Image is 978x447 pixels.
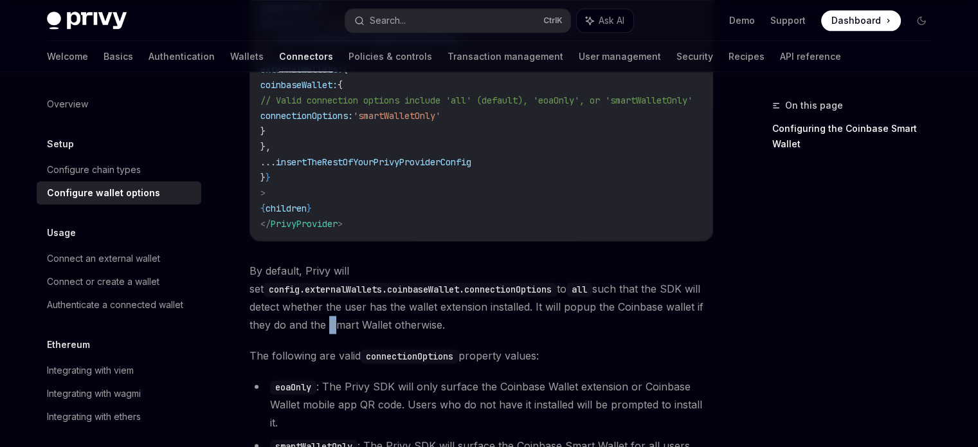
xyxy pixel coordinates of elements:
[271,218,338,230] span: PrivyProvider
[37,293,201,316] a: Authenticate a connected wallet
[260,95,693,106] span: // Valid connection options include 'all' (default), 'eoaOnly', or 'smartWalletOnly'
[264,282,557,296] code: config.externalWallets.coinbaseWallet.connectionOptions
[37,382,201,405] a: Integrating with wagmi
[770,14,806,27] a: Support
[37,405,201,428] a: Integrating with ethers
[37,158,201,181] a: Configure chain types
[47,386,141,401] div: Integrating with wagmi
[780,41,841,72] a: API reference
[345,9,570,32] button: Search...CtrlK
[729,41,765,72] a: Recipes
[47,363,134,378] div: Integrating with viem
[543,15,563,26] span: Ctrl K
[577,9,633,32] button: Ask AI
[279,41,333,72] a: Connectors
[260,141,271,152] span: },
[266,172,271,183] span: }
[349,41,432,72] a: Policies & controls
[260,156,276,168] span: ...
[260,203,266,214] span: {
[249,347,713,365] span: The following are valid property values:
[249,378,713,432] li: : The Privy SDK will only surface the Coinbase Wallet extension or Coinbase Wallet mobile app QR ...
[47,41,88,72] a: Welcome
[47,12,127,30] img: dark logo
[260,172,266,183] span: }
[821,10,901,31] a: Dashboard
[149,41,215,72] a: Authentication
[47,297,183,313] div: Authenticate a connected wallet
[338,79,343,91] span: {
[47,136,74,152] h5: Setup
[448,41,563,72] a: Transaction management
[47,274,159,289] div: Connect or create a wallet
[47,185,160,201] div: Configure wallet options
[37,247,201,270] a: Connect an external wallet
[566,282,592,296] code: all
[831,14,881,27] span: Dashboard
[37,270,201,293] a: Connect or create a wallet
[37,93,201,116] a: Overview
[911,10,932,31] button: Toggle dark mode
[307,203,312,214] span: }
[370,13,406,28] div: Search...
[772,118,942,154] a: Configuring the Coinbase Smart Wallet
[338,218,343,230] span: >
[260,110,353,122] span: connectionOptions:
[47,162,141,178] div: Configure chain types
[104,41,133,72] a: Basics
[266,203,307,214] span: children
[361,349,458,363] code: connectionOptions
[47,337,90,352] h5: Ethereum
[230,41,264,72] a: Wallets
[249,262,713,334] span: By default, Privy will set to such that the SDK will detect whether the user has the wallet exten...
[260,79,338,91] span: coinbaseWallet:
[276,156,471,168] span: insertTheRestOfYourPrivyProviderConfig
[37,181,201,205] a: Configure wallet options
[579,41,661,72] a: User management
[37,359,201,382] a: Integrating with viem
[676,41,713,72] a: Security
[47,225,76,241] h5: Usage
[260,187,266,199] span: >
[785,98,843,113] span: On this page
[729,14,755,27] a: Demo
[599,14,624,27] span: Ask AI
[47,409,141,424] div: Integrating with ethers
[353,110,440,122] span: 'smartWalletOnly'
[47,251,160,266] div: Connect an external wallet
[260,125,266,137] span: }
[260,218,271,230] span: </
[47,96,88,112] div: Overview
[270,380,316,394] code: eoaOnly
